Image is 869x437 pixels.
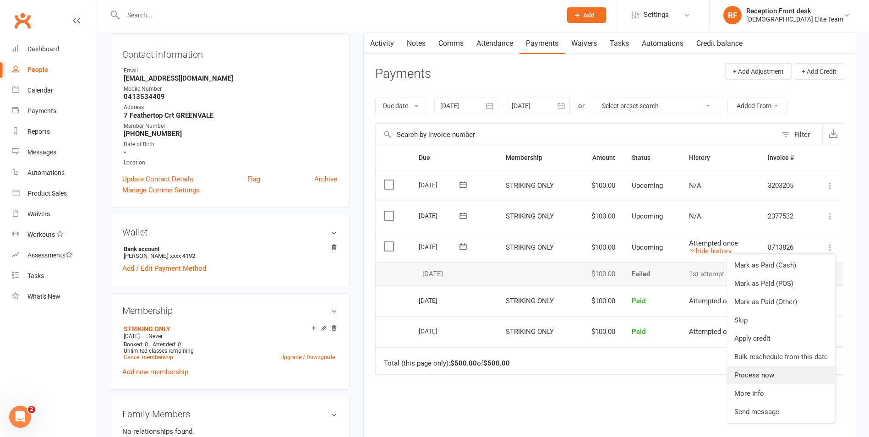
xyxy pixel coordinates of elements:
th: Membership [497,146,575,169]
a: Messages [12,142,97,163]
div: [DATE] [419,270,489,278]
td: 3203205 [760,170,811,201]
th: Status [623,146,681,169]
a: Mark as Paid (POS) [727,274,835,293]
a: Notes [400,33,432,54]
span: N/A [689,212,701,220]
span: Upcoming [632,212,663,220]
div: People [27,66,48,73]
td: 8713826 [760,232,811,263]
a: Dashboard [12,39,97,60]
div: Member Number [124,122,337,131]
div: Workouts [27,231,55,238]
div: [DATE] [419,240,461,254]
strong: - [124,148,337,156]
td: Failed [623,262,681,285]
span: xxxx 4192 [170,252,195,259]
a: hide history [689,247,732,255]
th: Due [410,146,497,169]
div: Mobile Number [124,85,337,93]
a: Cancel membership [124,354,173,361]
button: + Add Credit [794,63,844,80]
span: [DATE] [124,333,140,339]
h3: Wallet [122,227,337,237]
td: $100.00 [575,232,623,263]
span: Attempted once [689,239,738,247]
a: Skip [727,311,835,329]
a: Calendar [12,80,97,101]
span: Add [583,11,595,19]
a: Manage Comms Settings [122,185,200,196]
a: Tasks [603,33,635,54]
button: + Add Adjustment [725,63,792,80]
iframe: Intercom live chat [9,406,31,428]
div: [DATE] [419,178,461,192]
div: Tasks [27,272,44,279]
a: What's New [12,286,97,307]
span: Never [148,333,163,339]
a: Attendance [470,33,519,54]
h3: Family Members [122,409,337,419]
a: Bulk reschedule from this date [727,348,835,366]
td: $100.00 [575,285,623,317]
div: RF [723,6,742,24]
div: Product Sales [27,190,67,197]
a: Waivers [565,33,603,54]
h3: Membership [122,306,337,316]
span: Upcoming [632,243,663,251]
strong: $500.00 [450,359,477,367]
span: Paid [632,328,645,336]
strong: Bank account [124,246,333,252]
span: STRIKING ONLY [506,181,554,190]
strong: 7 Feathertop Crt GREENVALE [124,111,337,120]
td: $100.00 [575,170,623,201]
span: STRIKING ONLY [506,243,554,251]
button: Filter [777,124,822,146]
a: Update Contact Details [122,174,193,185]
span: Paid [632,297,645,305]
button: Added From [727,98,787,114]
div: or [578,100,585,111]
span: Attempted once [689,297,738,305]
a: STRIKING ONLY [124,325,170,333]
div: Calendar [27,87,53,94]
div: Location [124,158,337,167]
a: Add / Edit Payment Method [122,263,206,274]
a: Reports [12,121,97,142]
a: Credit balance [690,33,749,54]
a: Apply credit [727,329,835,348]
div: Total (this page only): of [384,360,510,367]
div: [DEMOGRAPHIC_DATA] Elite Team [746,15,843,23]
td: $100.00 [575,262,623,285]
span: Booked: 0 [124,341,148,348]
div: Reports [27,128,50,135]
td: 1st attempt [681,262,760,285]
div: [DATE] [419,208,461,223]
li: [PERSON_NAME] [122,244,337,261]
a: Workouts [12,224,97,245]
div: Messages [27,148,56,156]
div: Payments [27,107,56,115]
a: Tasks [12,266,97,286]
p: No relationships found. [122,426,337,437]
button: Add [567,7,606,23]
div: [DATE] [419,324,461,338]
th: Invoice # [760,146,811,169]
a: Send message [727,403,835,421]
strong: [PHONE_NUMBER] [124,130,337,138]
a: Flag [247,174,260,185]
h3: Payments [375,67,431,81]
div: Dashboard [27,45,59,53]
div: Email [124,66,337,75]
a: Mark as Paid (Cash) [727,256,835,274]
td: $100.00 [575,316,623,347]
a: Add new membership [122,368,188,376]
span: Upcoming [632,181,663,190]
td: 2377532 [760,201,811,232]
a: Mark as Paid (Other) [727,293,835,311]
div: — [121,333,337,340]
div: Automations [27,169,65,176]
div: Date of Birth [124,140,337,149]
span: Unlimited classes remaining [124,348,194,354]
div: Waivers [27,210,50,218]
